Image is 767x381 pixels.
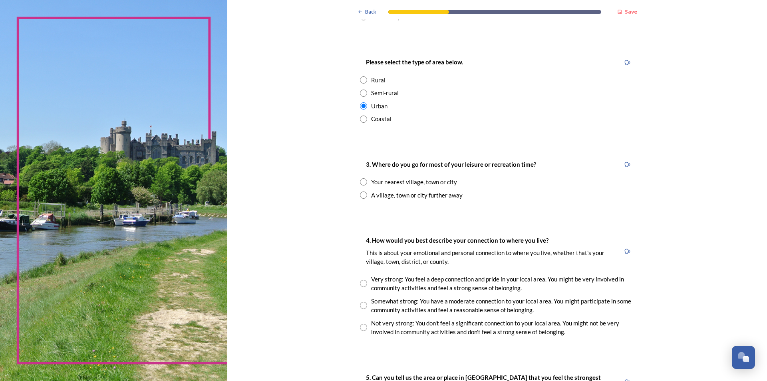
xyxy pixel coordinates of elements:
[371,275,635,293] div: Very strong: You feel a deep connection and pride in your local area. You might be very involved ...
[732,346,755,369] button: Open Chat
[371,114,391,124] div: Coastal
[366,58,463,66] strong: Please select the type of area below.
[371,297,635,315] div: Somewhat strong: You have a moderate connection to your local area. You might participate in some...
[371,102,387,111] div: Urban
[371,191,463,200] div: A village, town or city further away
[371,178,457,187] div: Your nearest village, town or city
[366,237,548,244] strong: 4. How would you best describe your connection to where you live?
[366,161,536,168] strong: 3. Where do you go for most of your leisure or recreation time?
[371,76,385,85] div: Rural
[366,249,614,266] p: This is about your emotional and personal connection to where you live, whether that's your villa...
[365,8,376,16] span: Back
[371,319,635,337] div: Not very strong: You don't feel a significant connection to your local area. You might not be ver...
[371,88,399,98] div: Semi-rural
[625,8,637,15] strong: Save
